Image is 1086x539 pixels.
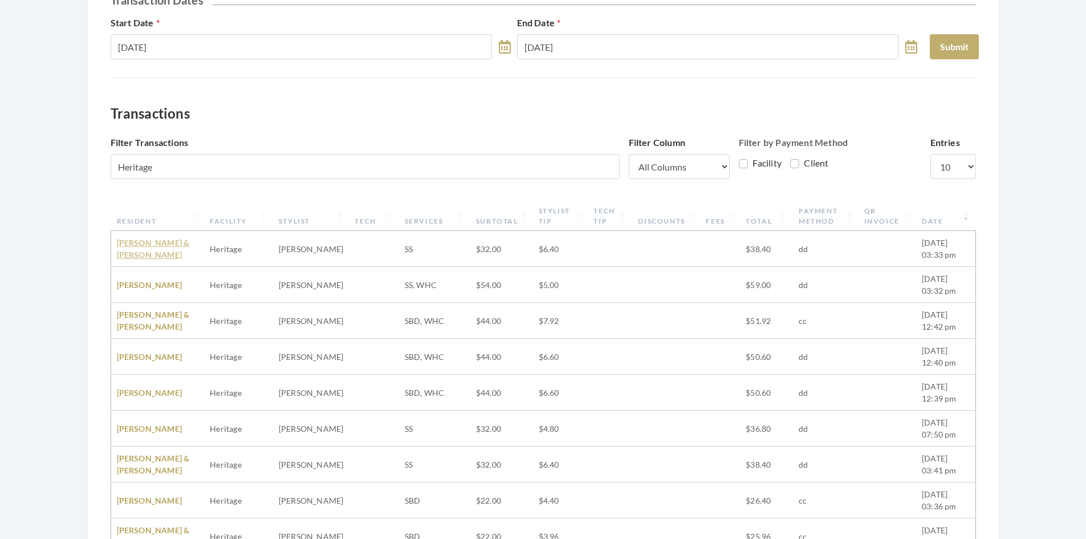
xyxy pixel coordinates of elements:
th: Stylist: activate to sort column ascending [273,201,349,231]
td: [PERSON_NAME] [273,267,349,303]
td: SBD, WHC [399,339,470,375]
td: SS [399,231,470,267]
td: SS, WHC [399,267,470,303]
label: Filter Column [629,136,686,149]
td: SBD [399,483,470,518]
th: Subtotal: activate to sort column ascending [470,201,533,231]
td: dd [793,375,859,411]
td: [PERSON_NAME] [273,231,349,267]
td: Heritage [204,303,273,339]
a: [PERSON_NAME] [117,496,182,505]
a: [PERSON_NAME] [117,280,182,290]
td: [DATE] 03:36 pm [916,483,975,518]
td: dd [793,447,859,483]
td: $44.00 [470,375,533,411]
th: QB Invoice: activate to sort column ascending [859,201,916,231]
td: $59.00 [740,267,793,303]
td: [PERSON_NAME] [273,483,349,518]
strong: Filter by Payment Method [739,137,848,148]
input: Select Date [517,34,899,59]
td: cc [793,303,859,339]
td: $32.00 [470,411,533,447]
td: SBD, WHC [399,303,470,339]
td: SBD, WHC [399,375,470,411]
th: Tech: activate to sort column ascending [349,201,398,231]
td: Heritage [204,375,273,411]
th: Resident: activate to sort column ascending [111,201,205,231]
button: Submit [930,34,979,59]
a: [PERSON_NAME] [117,424,182,433]
a: [PERSON_NAME] & [PERSON_NAME] [117,310,190,331]
th: Stylist Tip: activate to sort column ascending [533,201,588,231]
td: $6.60 [533,339,588,375]
label: Filter Transactions [111,136,189,149]
td: SS [399,411,470,447]
td: [PERSON_NAME] [273,411,349,447]
th: Date: activate to sort column ascending [916,201,975,231]
td: $38.40 [740,447,793,483]
a: [PERSON_NAME] & [PERSON_NAME] [117,238,190,260]
th: Total: activate to sort column ascending [740,201,793,231]
td: [PERSON_NAME] [273,339,349,375]
td: $50.60 [740,339,793,375]
td: $26.40 [740,483,793,518]
td: $32.00 [470,447,533,483]
td: [DATE] 03:32 pm [916,267,975,303]
label: Facility [739,156,782,170]
td: $22.00 [470,483,533,518]
td: dd [793,411,859,447]
th: Fees: activate to sort column ascending [700,201,740,231]
a: [PERSON_NAME] & [PERSON_NAME] [117,453,190,475]
a: toggle [499,34,511,59]
td: SS [399,447,470,483]
td: $36.80 [740,411,793,447]
td: [PERSON_NAME] [273,375,349,411]
h3: Transactions [111,106,976,122]
td: [DATE] 03:41 pm [916,447,975,483]
td: $6.40 [533,447,588,483]
td: $44.00 [470,303,533,339]
th: Services: activate to sort column ascending [399,201,470,231]
a: [PERSON_NAME] [117,388,182,398]
label: Entries [930,136,960,149]
td: [DATE] 12:42 pm [916,303,975,339]
label: End Date [517,16,561,30]
td: [PERSON_NAME] [273,447,349,483]
td: $44.00 [470,339,533,375]
td: Heritage [204,411,273,447]
input: Select Date [111,34,493,59]
label: Start Date [111,16,160,30]
td: $6.60 [533,375,588,411]
td: $50.60 [740,375,793,411]
td: Heritage [204,483,273,518]
td: Heritage [204,339,273,375]
td: $7.92 [533,303,588,339]
td: [DATE] 12:39 pm [916,375,975,411]
th: Payment Method: activate to sort column ascending [793,201,859,231]
td: $4.40 [533,483,588,518]
a: [PERSON_NAME] [117,352,182,362]
td: $6.40 [533,231,588,267]
td: $5.00 [533,267,588,303]
td: [PERSON_NAME] [273,303,349,339]
td: dd [793,231,859,267]
td: Heritage [204,447,273,483]
td: [DATE] 07:50 pm [916,411,975,447]
td: cc [793,483,859,518]
input: Filter... [111,154,620,179]
td: [DATE] 12:40 pm [916,339,975,375]
td: Heritage [204,231,273,267]
td: $38.40 [740,231,793,267]
td: $54.00 [470,267,533,303]
td: dd [793,339,859,375]
th: Discounts: activate to sort column ascending [632,201,700,231]
label: Client [790,156,828,170]
td: dd [793,267,859,303]
td: $32.00 [470,231,533,267]
td: [DATE] 03:33 pm [916,231,975,267]
td: $51.92 [740,303,793,339]
th: Tech Tip: activate to sort column ascending [588,201,632,231]
td: Heritage [204,267,273,303]
td: $4.80 [533,411,588,447]
th: Facility: activate to sort column ascending [204,201,273,231]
